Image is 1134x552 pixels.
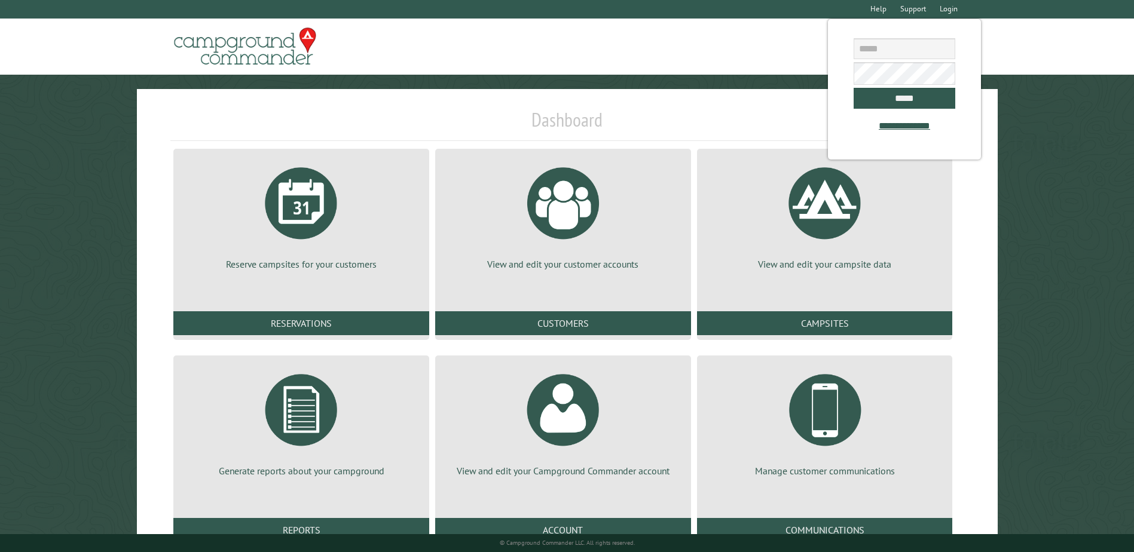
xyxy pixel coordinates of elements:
[500,539,635,547] small: © Campground Commander LLC. All rights reserved.
[450,257,677,271] p: View and edit your customer accounts
[188,365,415,477] a: Generate reports about your campground
[188,464,415,477] p: Generate reports about your campground
[711,257,939,271] p: View and edit your campsite data
[188,257,415,271] p: Reserve campsites for your customers
[450,365,677,477] a: View and edit your Campground Commander account
[173,518,429,542] a: Reports
[450,158,677,271] a: View and edit your customer accounts
[450,464,677,477] p: View and edit your Campground Commander account
[173,311,429,335] a: Reservations
[435,311,691,335] a: Customers
[697,518,953,542] a: Communications
[170,23,320,70] img: Campground Commander
[170,108,963,141] h1: Dashboard
[711,365,939,477] a: Manage customer communications
[188,158,415,271] a: Reserve campsites for your customers
[711,464,939,477] p: Manage customer communications
[435,518,691,542] a: Account
[711,158,939,271] a: View and edit your campsite data
[697,311,953,335] a: Campsites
